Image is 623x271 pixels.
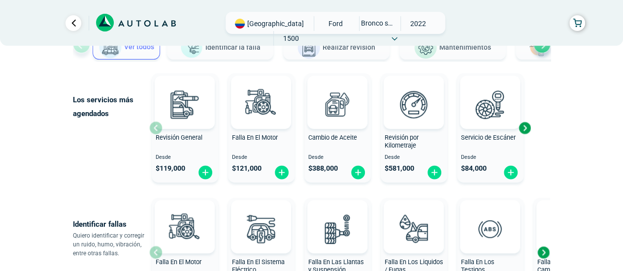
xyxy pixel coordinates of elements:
[468,207,512,250] img: diagnostic_diagnostic_abs-v3.svg
[239,207,283,250] img: diagnostic_bombilla-v3.svg
[399,202,428,232] img: AD0BCuuxAAAAAElFTkSuQmCC
[385,154,443,161] span: Desde
[461,154,520,161] span: Desde
[156,154,214,161] span: Desde
[232,154,291,161] span: Desde
[439,43,491,51] span: Mantenimientos
[205,43,261,51] span: Identificar la falla
[457,73,524,182] button: Servicio de Escáner Desde $84,000
[323,43,375,51] span: Realizar revisión
[536,245,551,260] div: Next slide
[323,202,352,232] img: AD0BCuuxAAAAAElFTkSuQmCC
[156,134,202,141] span: Revisión General
[399,78,428,107] img: AD0BCuuxAAAAAElFTkSuQmCC
[461,134,516,141] span: Servicio de Escáner
[246,78,276,107] img: AD0BCuuxAAAAAElFTkSuQmCC
[475,78,505,107] img: AD0BCuuxAAAAAElFTkSuQmCC
[381,73,447,182] button: Revisión por Kilometraje Desde $581,000
[316,83,359,126] img: cambio_de_aceite-v3.svg
[156,258,201,266] span: Falla En El Motor
[308,164,338,173] span: $ 388,000
[246,202,276,232] img: AD0BCuuxAAAAAElFTkSuQmCC
[180,36,203,59] img: Identificar la falla
[385,164,414,173] span: $ 581,000
[401,16,436,31] span: 2022
[517,120,532,135] div: Next slide
[533,36,551,53] div: Next slide
[316,207,359,250] img: diagnostic_suspension-v3.svg
[235,19,245,29] img: Flag of COLOMBIA
[304,73,371,182] button: Cambio de Aceite Desde $388,000
[124,43,154,51] span: Ver todos
[461,164,487,173] span: $ 84,000
[247,19,304,29] span: [GEOGRAPHIC_DATA]
[360,16,394,30] span: BRONCO SPORT
[228,73,295,182] button: Falla En El Motor Desde $121,000
[308,134,357,141] span: Cambio de Aceite
[318,16,353,31] span: FORD
[170,78,199,107] img: AD0BCuuxAAAAAElFTkSuQmCC
[163,207,206,250] img: diagnostic_engine-v3.svg
[232,164,262,173] span: $ 121,000
[392,207,435,250] img: diagnostic_gota-de-sangre-v3.svg
[232,134,278,141] span: Falla En El Motor
[163,83,206,126] img: revision_general-v3.svg
[73,93,149,120] p: Los servicios más agendados
[468,83,512,126] img: escaner-v3.svg
[323,78,352,107] img: AD0BCuuxAAAAAElFTkSuQmCC
[545,207,588,250] img: diagnostic_caja-de-cambios-v3.svg
[197,165,213,180] img: fi_plus-circle2.svg
[503,165,519,180] img: fi_plus-circle2.svg
[308,154,367,161] span: Desde
[73,231,149,258] p: Quiero identificar y corregir un ruido, humo, vibración, entre otras fallas.
[66,15,81,31] a: Ir al paso anterior
[385,134,419,150] span: Revisión por Kilometraje
[73,217,149,231] p: Identificar fallas
[297,36,321,60] img: Realizar revisión
[526,36,550,60] img: Latonería y Pintura
[426,165,442,180] img: fi_plus-circle2.svg
[392,83,435,126] img: revision_por_kilometraje-v3.svg
[274,165,290,180] img: fi_plus-circle2.svg
[239,83,283,126] img: diagnostic_engine-v3.svg
[475,202,505,232] img: AD0BCuuxAAAAAElFTkSuQmCC
[274,31,309,46] span: 1500
[350,165,366,180] img: fi_plus-circle2.svg
[156,164,185,173] span: $ 119,000
[170,202,199,232] img: AD0BCuuxAAAAAElFTkSuQmCC
[98,35,122,59] img: Ver todos
[152,73,218,182] button: Revisión General Desde $119,000
[414,36,437,60] img: Mantenimientos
